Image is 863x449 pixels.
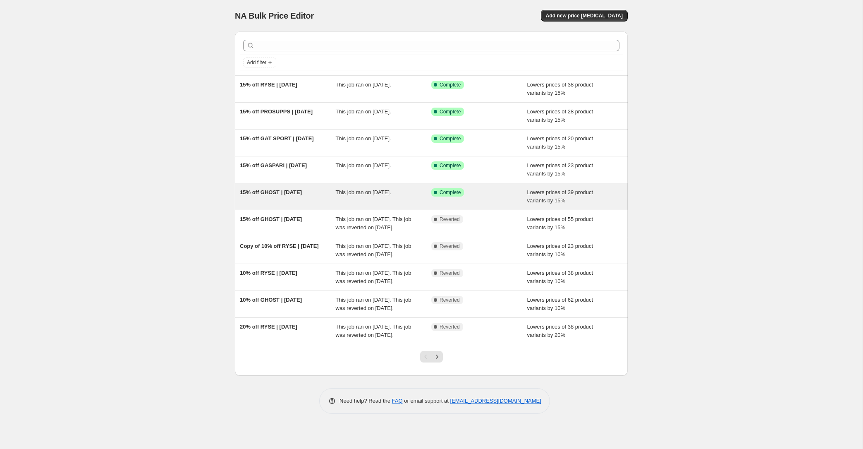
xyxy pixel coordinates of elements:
a: FAQ [392,398,403,404]
span: Reverted [440,297,460,303]
span: Lowers prices of 39 product variants by 15% [527,189,593,204]
span: Complete [440,135,461,142]
span: Need help? Read the [339,398,392,404]
span: Reverted [440,216,460,223]
span: This job ran on [DATE]. [336,189,391,195]
span: 20% off RYSE | [DATE] [240,324,297,330]
span: Lowers prices of 38 product variants by 10% [527,270,593,284]
button: Add filter [243,58,276,67]
span: Lowers prices of 23 product variants by 15% [527,162,593,177]
span: Lowers prices of 28 product variants by 15% [527,108,593,123]
span: Lowers prices of 38 product variants by 15% [527,82,593,96]
span: This job ran on [DATE]. [336,108,391,115]
span: Lowers prices of 55 product variants by 15% [527,216,593,231]
span: Lowers prices of 20 product variants by 15% [527,135,593,150]
span: Lowers prices of 38 product variants by 20% [527,324,593,338]
button: Add new price [MEDICAL_DATA] [541,10,628,22]
span: Lowers prices of 62 product variants by 10% [527,297,593,311]
span: NA Bulk Price Editor [235,11,314,20]
span: Reverted [440,270,460,276]
span: Complete [440,82,461,88]
span: Copy of 10% off RYSE | [DATE] [240,243,319,249]
a: [EMAIL_ADDRESS][DOMAIN_NAME] [450,398,541,404]
nav: Pagination [420,351,443,363]
span: This job ran on [DATE]. This job was reverted on [DATE]. [336,216,411,231]
span: Complete [440,189,461,196]
span: Lowers prices of 23 product variants by 10% [527,243,593,257]
span: 15% off GAT SPORT | [DATE] [240,135,314,142]
span: This job ran on [DATE]. [336,135,391,142]
span: This job ran on [DATE]. [336,162,391,168]
span: This job ran on [DATE]. This job was reverted on [DATE]. [336,243,411,257]
span: This job ran on [DATE]. This job was reverted on [DATE]. [336,324,411,338]
span: Complete [440,162,461,169]
span: Add new price [MEDICAL_DATA] [546,12,623,19]
span: This job ran on [DATE]. This job was reverted on [DATE]. [336,297,411,311]
span: This job ran on [DATE]. This job was reverted on [DATE]. [336,270,411,284]
span: 15% off GASPARI | [DATE] [240,162,307,168]
span: Reverted [440,243,460,250]
span: 15% off PROSUPPS | [DATE] [240,108,313,115]
span: Add filter [247,59,266,66]
span: 10% off RYSE | [DATE] [240,270,297,276]
span: 15% off GHOST | [DATE] [240,189,302,195]
span: 15% off RYSE | [DATE] [240,82,297,88]
span: Reverted [440,324,460,330]
span: 15% off GHOST | [DATE] [240,216,302,222]
span: 10% off GHOST | [DATE] [240,297,302,303]
span: This job ran on [DATE]. [336,82,391,88]
button: Next [431,351,443,363]
span: Complete [440,108,461,115]
span: or email support at [403,398,450,404]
